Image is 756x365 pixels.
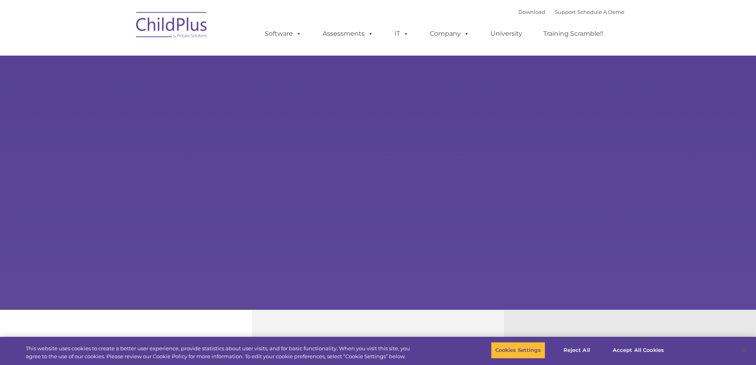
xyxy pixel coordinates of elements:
font: | [518,9,624,15]
button: Reject All [552,342,602,359]
div: This website uses cookies to create a better user experience, provide statistics about user visit... [26,345,416,360]
a: Software [257,26,310,42]
a: Schedule A Demo [577,9,624,15]
a: Training Scramble!! [535,26,611,42]
img: ChildPlus by Procare Solutions [132,6,212,46]
button: Accept All Cookies [608,342,668,359]
button: Close [735,342,752,359]
a: IT [387,26,417,42]
a: Support [555,9,576,15]
a: Company [422,26,477,42]
a: Download [518,9,545,15]
a: University [483,26,530,42]
a: Assessments [315,26,381,42]
button: Cookies Settings [491,342,545,359]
